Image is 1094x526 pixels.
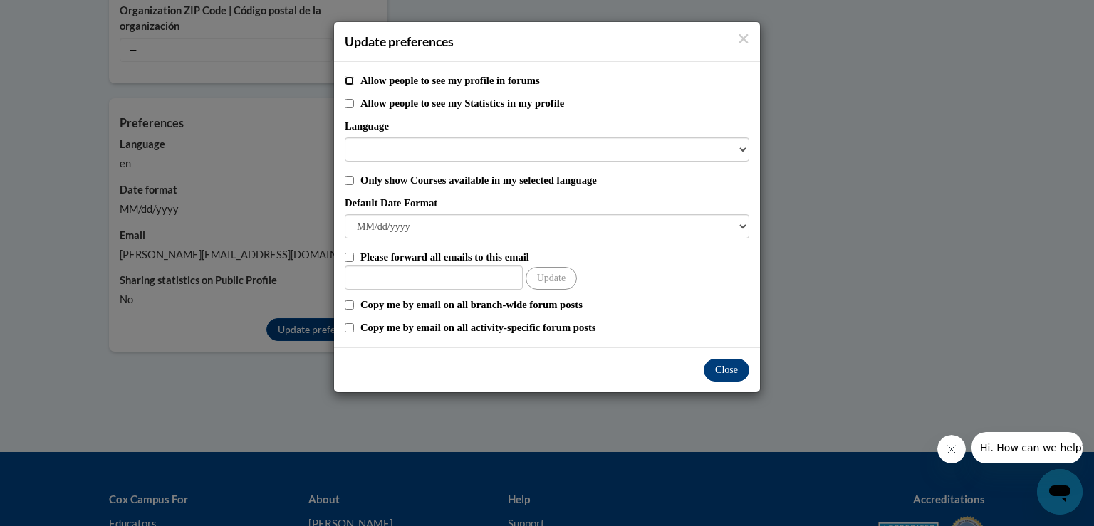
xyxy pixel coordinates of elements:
[971,432,1083,463] iframe: Message from company
[345,118,749,134] label: Language
[360,249,749,265] label: Please forward all emails to this email
[345,195,749,211] label: Default Date Format
[937,435,966,463] iframe: Close message
[360,95,749,111] label: Allow people to see my Statistics in my profile
[9,10,115,21] span: Hi. How can we help?
[360,172,749,188] label: Only show Courses available in my selected language
[360,297,749,312] label: Copy me by email on all branch-wide forum posts
[360,320,749,335] label: Copy me by email on all activity-specific forum posts
[345,265,523,290] input: Other Email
